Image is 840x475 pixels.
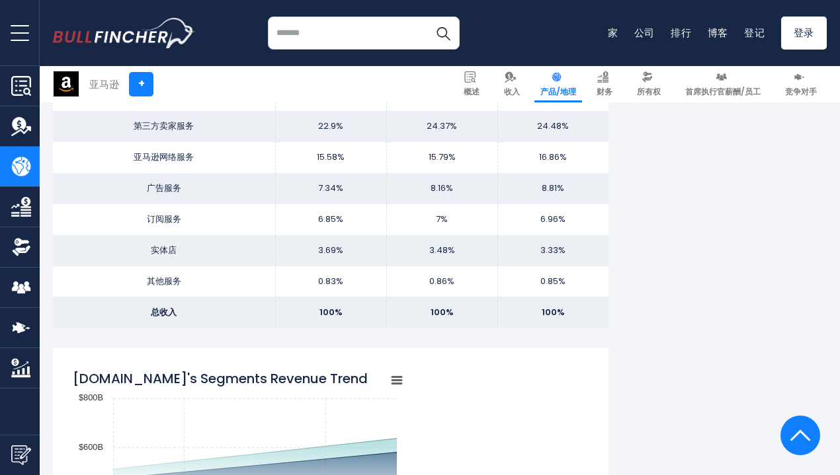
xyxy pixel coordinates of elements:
[427,17,460,50] button: 搜索
[134,120,194,132] font: 第三方卖家服务
[147,275,181,287] font: 其他服务
[129,72,153,96] a: +
[318,120,343,132] font: 22.9%
[537,120,569,132] font: 24.48%
[318,182,343,194] font: 7.34%
[498,66,526,102] a: 收入
[671,26,692,40] a: 排行
[147,182,181,194] font: 广告服务
[458,66,485,102] a: 概述
[429,275,454,287] font: 0.86%
[134,151,194,163] font: 亚马逊网络服务
[431,182,453,194] font: 8.16%
[53,18,195,48] a: 前往主页
[427,120,457,132] font: 24.37%
[785,86,817,97] font: 竞争对手
[539,151,567,163] font: 16.86%
[540,244,566,256] font: 3.33%
[597,86,612,97] font: 财务
[631,66,667,102] a: 所有权
[429,151,456,163] font: 15.79%
[540,213,566,225] font: 6.96%
[429,244,455,256] font: 3.48%
[685,86,761,97] font: 首席执行官薪酬/员工
[781,17,827,50] a: 登录
[11,237,31,257] img: 所有权
[318,244,343,256] font: 3.69%
[54,71,79,96] img: AMZN 徽标
[53,18,195,48] img: 红腹灰雀徽标
[319,305,343,318] font: 100%
[151,244,177,256] font: 实体店
[534,66,582,102] a: 产品/地理
[138,76,145,91] font: +
[542,182,564,194] font: 8.81%
[73,369,368,388] tspan: [DOMAIN_NAME]'s Segments Revenue Trend
[318,275,343,287] font: 0.83%
[540,86,576,97] font: 产品/地理
[89,77,119,91] font: 亚马逊
[504,86,520,97] font: 收入
[542,305,565,318] font: 100%
[79,392,103,402] text: $800B
[540,275,566,287] font: 0.85%
[744,26,765,40] a: 登记
[608,26,618,40] a: 家
[151,305,177,318] font: 总收入
[637,86,661,97] font: 所有权
[779,66,823,102] a: 竞争对手
[431,305,454,318] font: 100%
[79,442,103,452] text: $600B
[794,26,815,40] font: 登录
[436,213,448,225] font: 7%
[634,26,655,40] a: 公司
[147,213,181,225] font: 订阅服务
[464,86,480,97] font: 概述
[317,151,345,163] font: 15.58%
[679,66,767,102] a: 首席执行官薪酬/员工
[318,213,343,225] font: 6.85%
[591,66,618,102] a: 财务
[708,26,729,40] a: 博客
